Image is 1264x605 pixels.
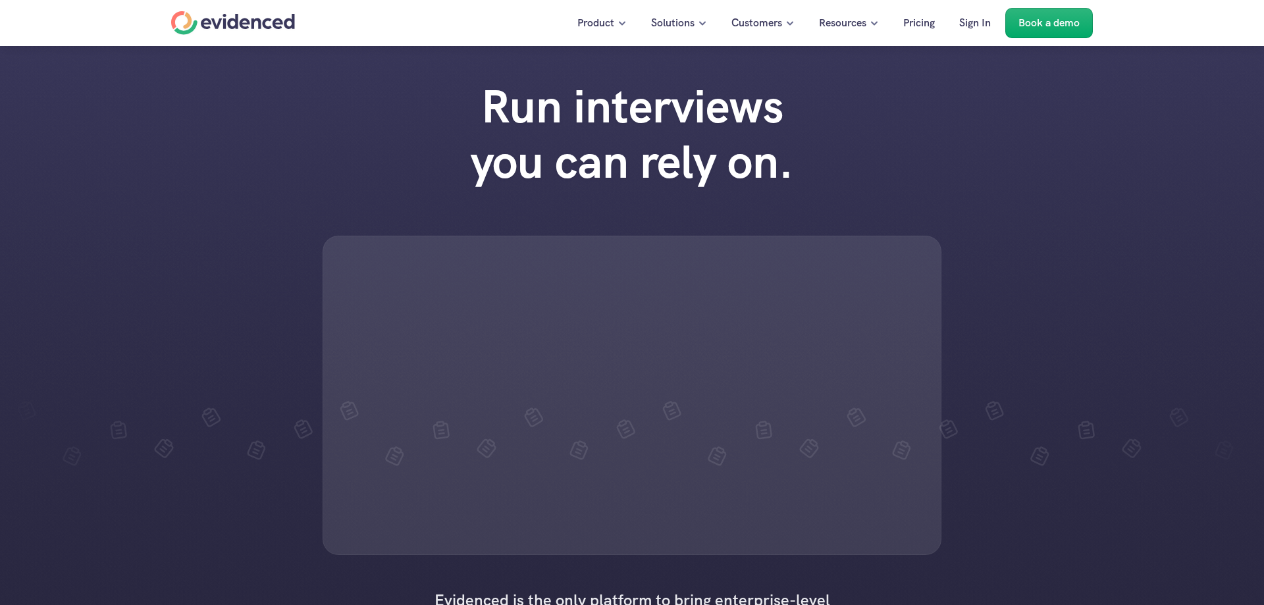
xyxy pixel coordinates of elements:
p: Sign In [959,14,991,32]
h1: Run interviews you can rely on. [444,79,820,190]
p: Customers [731,14,782,32]
a: Pricing [893,8,945,38]
p: Product [577,14,614,32]
a: Book a demo [1005,8,1093,38]
p: Pricing [903,14,935,32]
a: Home [171,11,295,35]
a: Sign In [949,8,1001,38]
p: Book a demo [1018,14,1080,32]
p: Solutions [651,14,695,32]
p: Resources [819,14,866,32]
